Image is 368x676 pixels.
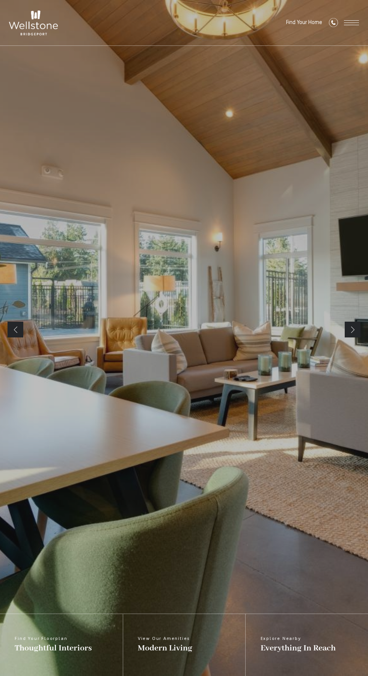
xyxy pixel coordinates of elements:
[245,614,368,676] a: Explore Nearby
[261,643,336,653] span: Everything In Reach
[123,614,246,676] a: View Our Amenities
[345,322,360,337] a: Next
[261,637,336,641] span: Explore Nearby
[344,20,359,25] button: Open Menu
[329,18,338,28] a: Call Us at (253) 642-8681
[15,637,92,641] span: Find Your Floorplan
[138,637,192,641] span: View Our Amenities
[138,643,192,653] span: Modern Living
[8,322,23,337] a: Previous
[286,20,322,26] a: Find Your Home
[15,643,92,653] span: Thoughtful Interiors
[9,11,58,35] img: Wellstone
